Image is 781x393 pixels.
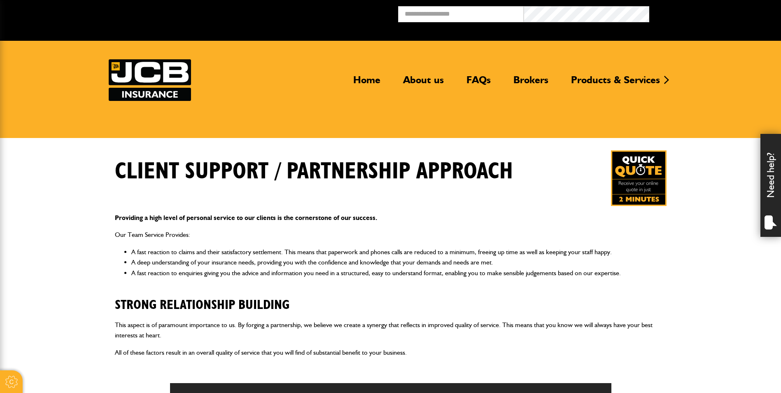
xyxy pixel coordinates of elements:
[131,268,667,278] li: A fast reaction to enquiries giving you the advice and information you need in a structured, easy...
[115,285,667,313] h2: Strong relationship building
[131,257,667,268] li: A deep understanding of your insurance needs, providing you with the confidence and knowledge tha...
[507,74,555,93] a: Brokers
[397,74,450,93] a: About us
[115,229,667,240] p: Our Team Service Provides:
[611,150,667,206] img: Quick Quote
[131,247,667,257] li: A fast reaction to claims and their satisfactory settlement. This means that paperwork and phones...
[115,347,667,358] p: All of these factors result in an overall quality of service that you will find of substantial be...
[115,320,667,341] p: This aspect is of paramount importance to us. By forging a partnership, we believe we create a sy...
[109,59,191,101] img: JCB Insurance Services logo
[760,134,781,237] div: Need help?
[565,74,666,93] a: Products & Services
[109,59,191,101] a: JCB Insurance Services
[347,74,387,93] a: Home
[460,74,497,93] a: FAQs
[115,158,513,185] h1: Client support / partnership approach
[115,213,667,223] p: Providing a high level of personal service to our clients is the cornerstone of our success.
[649,6,775,19] button: Broker Login
[611,150,667,206] a: Get your insurance quote in just 2-minutes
